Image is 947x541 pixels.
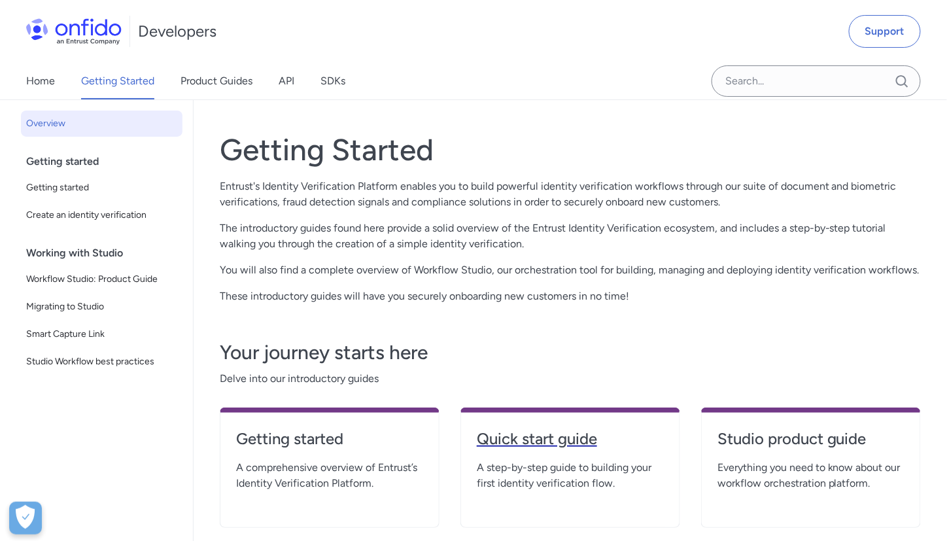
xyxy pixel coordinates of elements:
[26,271,177,287] span: Workflow Studio: Product Guide
[26,240,188,266] div: Working with Studio
[220,340,921,366] h3: Your journey starts here
[81,63,154,99] a: Getting Started
[849,15,921,48] a: Support
[717,428,904,460] a: Studio product guide
[220,288,921,304] p: These introductory guides will have you securely onboarding new customers in no time!
[21,111,182,137] a: Overview
[21,202,182,228] a: Create an identity verification
[26,180,177,196] span: Getting started
[236,460,423,491] span: A comprehensive overview of Entrust’s Identity Verification Platform.
[26,207,177,223] span: Create an identity verification
[26,18,122,44] img: Onfido Logo
[26,63,55,99] a: Home
[26,299,177,315] span: Migrating to Studio
[220,220,921,252] p: The introductory guides found here provide a solid overview of the Entrust Identity Verification ...
[477,428,664,449] h4: Quick start guide
[9,502,42,534] button: Open Preferences
[477,460,664,491] span: A step-by-step guide to building your first identity verification flow.
[220,131,921,168] h1: Getting Started
[21,266,182,292] a: Workflow Studio: Product Guide
[279,63,294,99] a: API
[181,63,252,99] a: Product Guides
[26,116,177,131] span: Overview
[21,294,182,320] a: Migrating to Studio
[138,21,216,42] h1: Developers
[220,371,921,387] span: Delve into our introductory guides
[220,179,921,210] p: Entrust's Identity Verification Platform enables you to build powerful identity verification work...
[236,428,423,460] a: Getting started
[717,460,904,491] span: Everything you need to know about our workflow orchestration platform.
[26,354,177,370] span: Studio Workflow best practices
[21,175,182,201] a: Getting started
[712,65,921,97] input: Onfido search input field
[717,428,904,449] h4: Studio product guide
[320,63,345,99] a: SDKs
[477,428,664,460] a: Quick start guide
[21,349,182,375] a: Studio Workflow best practices
[21,321,182,347] a: Smart Capture Link
[26,326,177,342] span: Smart Capture Link
[220,262,921,278] p: You will also find a complete overview of Workflow Studio, our orchestration tool for building, m...
[26,148,188,175] div: Getting started
[236,428,423,449] h4: Getting started
[9,502,42,534] div: Cookie Preferences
